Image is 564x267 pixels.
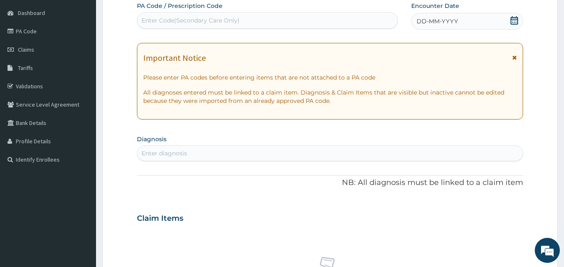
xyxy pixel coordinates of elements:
[137,135,167,143] label: Diagnosis
[411,2,459,10] label: Encounter Date
[18,64,33,72] span: Tariffs
[4,178,159,207] textarea: Type your message and hit 'Enter'
[43,47,140,57] div: Chat with us now
[18,9,45,17] span: Dashboard
[137,4,157,24] div: Minimize live chat window
[142,16,240,25] div: Enter Code(Secondary Care Only)
[142,149,187,157] div: Enter diagnosis
[143,53,206,62] h1: Important Notice
[18,46,34,53] span: Claims
[143,73,517,82] p: Please enter PA codes before entering items that are not attached to a PA code
[48,80,115,165] span: We're online!
[137,2,223,10] label: PA Code / Prescription Code
[137,214,183,223] h3: Claim Items
[417,17,458,25] span: DD-MM-YYYY
[143,88,517,105] p: All diagnoses entered must be linked to a claim item. Diagnosis & Claim Items that are visible bu...
[15,42,34,62] img: d_794563401_company_1708531726252_794563401
[137,177,524,188] p: NB: All diagnosis must be linked to a claim item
